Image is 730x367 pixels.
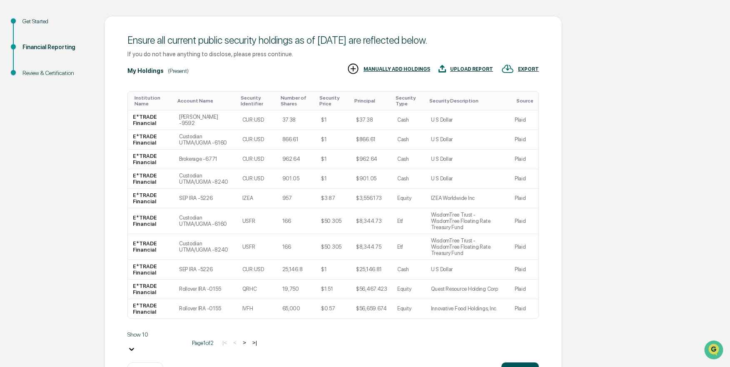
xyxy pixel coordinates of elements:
[703,340,726,362] iframe: Open customer support
[237,169,277,189] td: CUR:USD
[347,62,359,75] img: MANUALLY ADD HOLDINGS
[127,50,539,57] div: If you do not have anything to disclose, please press continue.
[354,98,389,104] div: Toggle SortBy
[316,169,351,189] td: $1
[316,208,351,234] td: $50.305
[128,208,174,234] td: E*TRADE Financial
[174,130,237,150] td: Custodian UTMA/UGMA -6160
[277,260,316,280] td: 25,146.8
[277,234,316,260] td: 166
[396,95,423,107] div: Toggle SortBy
[237,150,277,169] td: CUR:USD
[277,169,316,189] td: 901.05
[364,66,430,72] div: MANUALLY ADD HOLDINGS
[174,234,237,260] td: Custodian UTMA/UGMA -8240
[351,280,392,299] td: $56,467.423
[351,150,392,169] td: $962.64
[220,339,229,346] button: |<
[128,189,174,208] td: E*TRADE Financial
[316,110,351,130] td: $1
[8,122,15,128] div: 🔎
[351,110,392,130] td: $37.38
[316,130,351,150] td: $1
[392,150,426,169] td: Cash
[5,117,56,132] a: 🔎Data Lookup
[392,260,426,280] td: Cash
[127,67,164,74] div: My Holdings
[392,280,426,299] td: Equity
[142,66,152,76] button: Start new chat
[426,189,510,208] td: IZEA Worldwide Inc
[316,260,351,280] td: $1
[128,150,174,169] td: E*TRADE Financial
[277,150,316,169] td: 962.64
[392,299,426,318] td: Equity
[392,208,426,234] td: Etf
[5,102,57,117] a: 🖐️Preclearance
[351,208,392,234] td: $8,344.73
[174,299,237,318] td: Rollover IRA -0155
[174,110,237,130] td: [PERSON_NAME] -9592
[319,95,348,107] div: Toggle SortBy
[426,169,510,189] td: U S Dollar
[83,141,101,147] span: Pylon
[450,66,493,72] div: UPLOAD REPORT
[277,110,316,130] td: 37.38
[128,234,174,260] td: E*TRADE Financial
[510,169,538,189] td: Plaid
[174,260,237,280] td: SEP IRA -5226
[277,299,316,318] td: 65,000
[128,299,174,318] td: E*TRADE Financial
[426,260,510,280] td: U S Dollar
[127,331,186,338] div: Show 10
[351,130,392,150] td: $866.61
[510,189,538,208] td: Plaid
[22,69,91,77] div: Review & Certification
[316,299,351,318] td: $0.57
[8,17,152,31] p: How can we help?
[237,110,277,130] td: CUR:USD
[426,150,510,169] td: U S Dollar
[351,299,392,318] td: $56,659.674
[237,299,277,318] td: IVFH
[174,150,237,169] td: Brokerage -6771
[250,339,259,346] button: >|
[174,189,237,208] td: SEP IRA -5226
[241,95,274,107] div: Toggle SortBy
[128,280,174,299] td: E*TRADE Financial
[28,72,105,79] div: We're available if you need us!
[426,280,510,299] td: Quest Resource Holding Corp
[316,280,351,299] td: $1.51
[174,208,237,234] td: Custodian UTMA/UGMA -6160
[128,260,174,280] td: E*TRADE Financial
[316,150,351,169] td: $1
[69,105,103,113] span: Attestations
[237,189,277,208] td: IZEA
[192,340,214,346] span: Page 1 of 2
[8,64,23,79] img: 1746055101610-c473b297-6a78-478c-a979-82029cc54cd1
[281,95,313,107] div: Toggle SortBy
[237,280,277,299] td: QRHC
[59,141,101,147] a: Powered byPylon
[237,260,277,280] td: CUR:USD
[128,169,174,189] td: E*TRADE Financial
[392,110,426,130] td: Cash
[316,189,351,208] td: $3.87
[237,234,277,260] td: USFR
[60,106,67,112] div: 🗄️
[510,130,538,150] td: Plaid
[174,280,237,299] td: Rollover IRA -0155
[17,105,54,113] span: Preclearance
[516,98,535,104] div: Toggle SortBy
[392,189,426,208] td: Equity
[351,189,392,208] td: $3,556.173
[510,260,538,280] td: Plaid
[22,43,91,52] div: Financial Reporting
[351,260,392,280] td: $25,146.81
[231,339,239,346] button: <
[392,130,426,150] td: Cash
[426,130,510,150] td: U S Dollar
[501,62,514,75] img: EXPORT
